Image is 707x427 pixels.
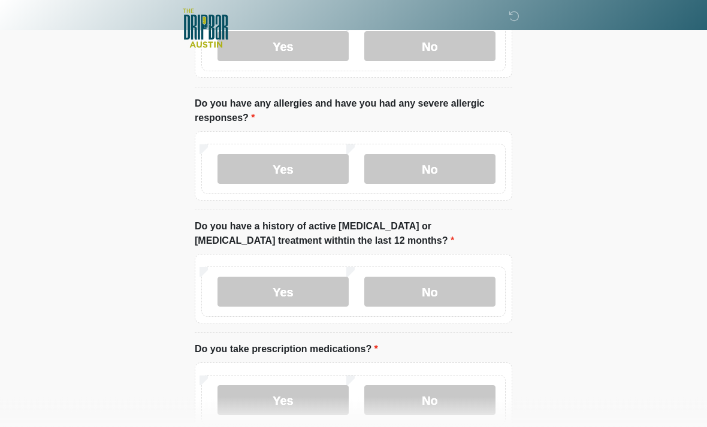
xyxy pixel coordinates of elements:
label: No [364,155,495,184]
label: Yes [217,277,349,307]
label: Do you take prescription medications? [195,343,378,357]
img: The DRIPBaR - Austin The Domain Logo [183,9,228,48]
label: Do you have any allergies and have you had any severe allergic responses? [195,97,512,126]
label: Do you have a history of active [MEDICAL_DATA] or [MEDICAL_DATA] treatment withtin the last 12 mo... [195,220,512,249]
label: No [364,277,495,307]
label: No [364,386,495,416]
label: Yes [217,155,349,184]
label: Yes [217,386,349,416]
